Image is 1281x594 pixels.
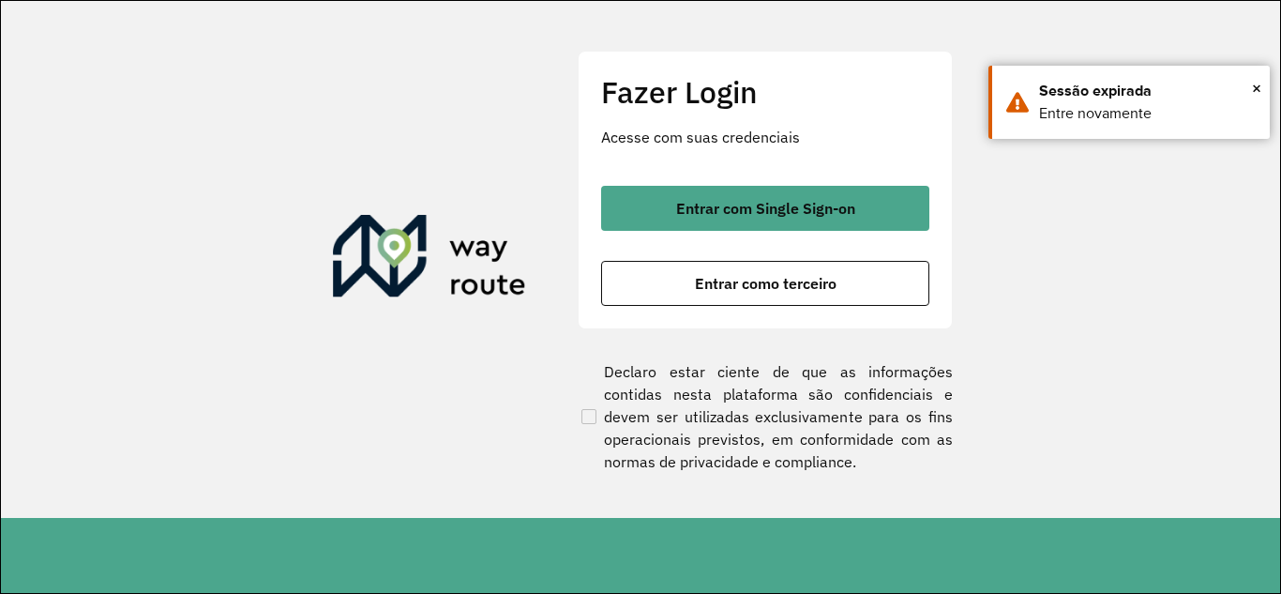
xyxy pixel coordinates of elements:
[1252,74,1261,102] span: ×
[601,74,929,110] h2: Fazer Login
[333,215,526,305] img: Roteirizador AmbevTech
[1252,74,1261,102] button: Close
[1039,102,1256,125] div: Entre novamente
[601,186,929,231] button: button
[1039,80,1256,102] div: Sessão expirada
[601,261,929,306] button: button
[695,276,836,291] span: Entrar como terceiro
[676,201,855,216] span: Entrar com Single Sign-on
[601,126,929,148] p: Acesse com suas credenciais
[578,360,953,473] label: Declaro estar ciente de que as informações contidas nesta plataforma são confidenciais e devem se...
